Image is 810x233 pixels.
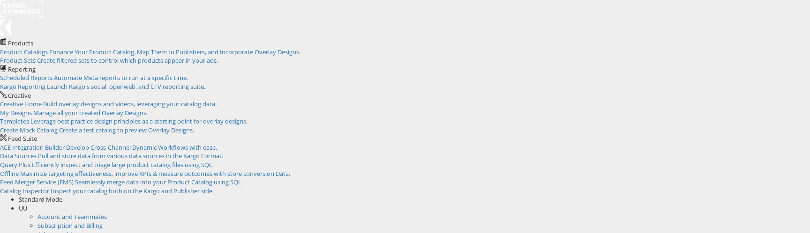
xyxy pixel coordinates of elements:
span: Leverage best practice design principles as a starting point for overlay designs. [30,117,247,125]
span: Feed Suite [8,134,37,143]
span: Reporting [8,65,36,73]
span: Manage all your created Overlay Designs. [33,109,148,117]
span: Maximize targeting effectiveness, improve KPIs & measure outcomes with store conversion Data. [20,169,290,178]
span: Creative [8,91,31,100]
span: Automate Meta reports to run at a specific time. [54,73,188,82]
a: Account and Teammates [37,212,107,221]
span: Enhance Your Product Catalog, Map Them to Publishers, and Incorporate Overlay Designs. [49,48,300,56]
span: Launch Kargo's social, openweb, and CTV reporting suite. [47,82,205,91]
span: Products [8,39,33,47]
span: Efficiently inspect and triage large product catalog files using SQL. [32,160,214,169]
span: Create a test catalog to preview Overlay Designs. [59,126,194,134]
span: Inspect your catalog both on the Kargo and Publisher side. [51,187,214,195]
span: Pull and store data from various data sources in the Kargo Format. [38,152,223,160]
span: Develop Cross-Channel Dynamic Workflows with ease. [66,143,217,152]
span: UU [19,204,27,212]
span: Build overlay designs and videos, leveraging your catalog data. [43,100,217,108]
span: Create filtered sets to control which products appear in your ads. [37,56,218,65]
span: Seamlessly merge data into your Product Catalog using SQL. [75,178,243,186]
span: Standard Mode [19,195,62,204]
a: Subscription and Billing [37,221,103,230]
